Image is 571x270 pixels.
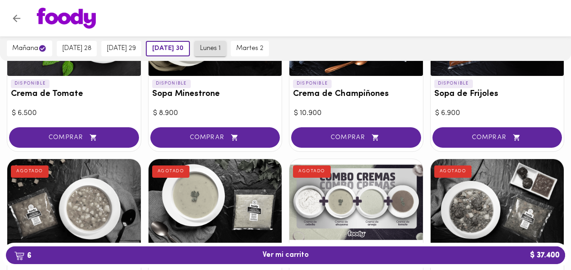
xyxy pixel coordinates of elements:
span: COMPRAR [20,134,128,141]
p: DISPONIBLE [152,80,191,88]
div: AGOTADO [152,165,190,177]
h3: Crema de Champiñones [293,90,419,99]
div: $ 6.900 [435,108,560,119]
button: martes 2 [231,41,269,56]
h3: Crema de Tomate [11,90,137,99]
div: Combo Cremas [289,159,423,245]
button: [DATE] 29 [101,41,141,56]
div: Sopa de Garbanzo [7,159,141,245]
button: [DATE] 30 [146,41,190,56]
span: [DATE] 28 [62,45,91,53]
img: cart.png [14,251,25,260]
p: DISPONIBLE [434,80,473,88]
div: $ 8.900 [153,108,278,119]
span: martes 2 [236,45,263,53]
div: AGOTADO [434,165,472,177]
button: COMPRAR [150,127,280,148]
span: [DATE] 29 [107,45,136,53]
h3: Sopa de Frijoles [434,90,561,99]
div: $ 10.900 [294,108,418,119]
p: DISPONIBLE [11,80,50,88]
h3: Sopa Minestrone [152,90,278,99]
span: Ver mi carrito [263,251,309,260]
img: logo.png [37,8,96,29]
button: mañana [7,40,52,56]
span: [DATE] 30 [152,45,184,53]
button: COMPRAR [432,127,562,148]
iframe: Messagebird Livechat Widget [518,217,562,261]
span: COMPRAR [303,134,410,141]
span: COMPRAR [162,134,269,141]
span: COMPRAR [444,134,551,141]
div: $ 6.500 [12,108,136,119]
button: COMPRAR [291,127,421,148]
button: [DATE] 28 [57,41,97,56]
button: COMPRAR [9,127,139,148]
div: AGOTADO [11,165,49,177]
div: AGOTADO [293,165,331,177]
div: Crema de Ahuyama [149,159,282,245]
p: DISPONIBLE [293,80,332,88]
button: Volver [5,7,28,30]
button: lunes 1 [194,41,226,56]
b: 6 [9,250,37,261]
div: Sopa de Lentejas [431,159,564,245]
span: lunes 1 [200,45,221,53]
span: mañana [12,44,47,53]
button: 6Ver mi carrito$ 37.400 [6,246,565,264]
